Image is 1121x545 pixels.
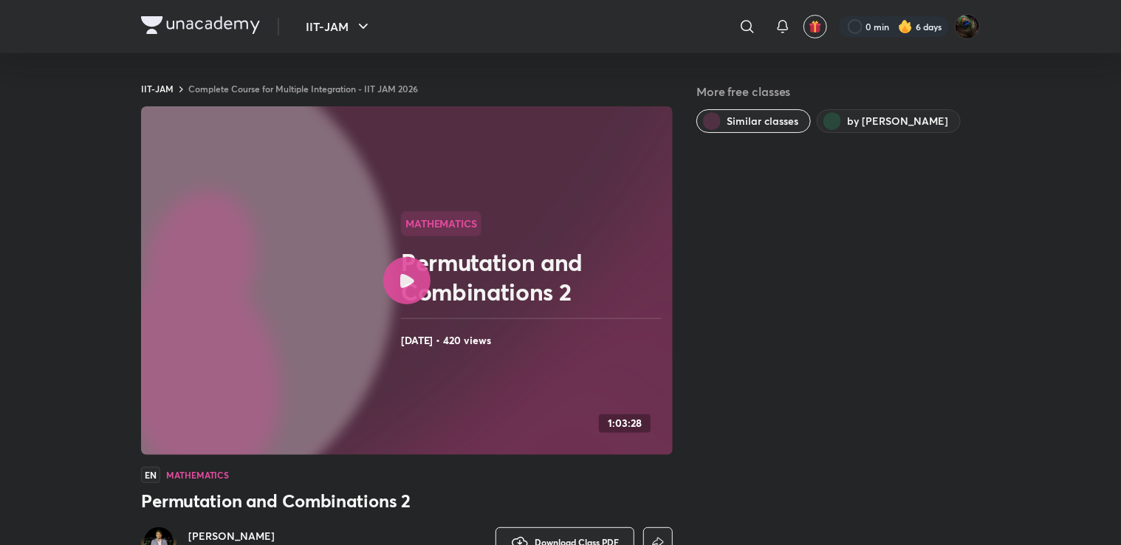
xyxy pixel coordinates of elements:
span: Similar classes [727,114,798,128]
img: avatar [809,20,822,33]
a: Complete Course for Multiple Integration - IIT JAM 2026 [188,83,418,95]
img: Shubham Deshmukh [955,14,980,39]
h3: Permutation and Combinations 2 [141,489,673,513]
h4: Mathematics [166,470,229,479]
span: by Sagar Surya [847,114,948,128]
button: Similar classes [696,109,811,133]
img: Company Logo [141,16,260,34]
h2: Permutation and Combinations 2 [401,247,667,306]
a: IIT-JAM [141,83,174,95]
button: by Sagar Surya [817,109,961,133]
span: EN [141,467,160,483]
h4: 1:03:28 [608,417,642,430]
a: Company Logo [141,16,260,38]
h5: More free classes [696,83,980,100]
img: streak [898,19,913,34]
button: IIT-JAM [297,12,381,41]
a: [PERSON_NAME] [188,529,301,544]
h4: [DATE] • 420 views [401,331,667,350]
button: avatar [803,15,827,38]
